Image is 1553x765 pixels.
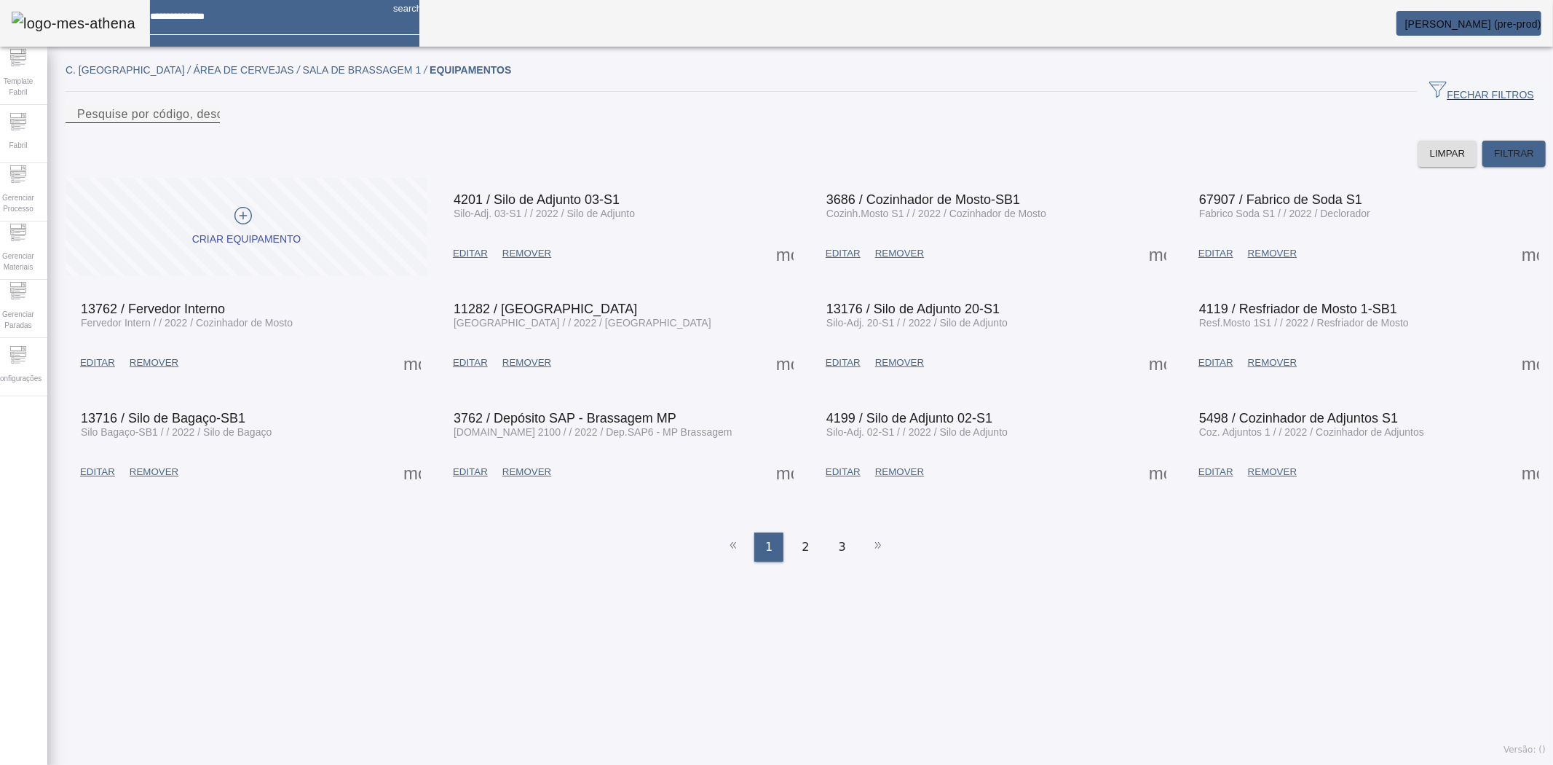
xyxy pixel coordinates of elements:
span: EDITAR [1198,465,1233,479]
button: Mais [1517,240,1544,267]
span: Fabrico Soda S1 / / 2022 / Declorador [1199,208,1370,219]
span: Silo-Adj. 20-S1 / / 2022 / Silo de Adjunto [826,317,1008,329]
em: / [188,64,191,76]
span: EDITAR [826,246,861,261]
span: EQUIPAMENTOS [430,64,511,76]
span: Área de Cervejas [194,64,303,76]
span: Sala de Brassagem 1 [303,64,430,76]
button: REMOVER [122,350,186,376]
span: [PERSON_NAME] (pre-prod) [1405,18,1541,30]
span: REMOVER [1248,356,1297,370]
button: FECHAR FILTROS [1418,79,1546,105]
span: Fabril [4,136,31,155]
span: Coz. Adjuntos 1 / / 2022 / Cozinhador de Adjuntos [1199,426,1424,438]
em: / [424,64,427,76]
button: Mais [772,240,798,267]
button: EDITAR [818,459,868,485]
span: Versão: () [1503,745,1546,755]
span: EDITAR [453,465,488,479]
button: EDITAR [818,350,868,376]
button: REMOVER [868,350,931,376]
button: EDITAR [73,350,122,376]
span: 13176 / Silo de Adjunto 20-S1 [826,302,1000,316]
button: Mais [1145,350,1171,376]
span: Silo Bagaço-SB1 / / 2022 / Silo de Bagaço [81,426,272,438]
span: REMOVER [502,246,551,261]
button: EDITAR [446,459,495,485]
button: REMOVER [868,240,931,267]
button: REMOVER [1241,240,1304,267]
mat-label: Pesquise por código, descrição, descrição abreviada, capacidade ou ano de fabricação [77,108,558,120]
span: EDITAR [1198,356,1233,370]
button: EDITAR [1191,459,1241,485]
span: FECHAR FILTROS [1429,81,1534,103]
button: Mais [1517,459,1544,485]
span: 11282 / [GEOGRAPHIC_DATA] [454,302,637,316]
span: REMOVER [502,356,551,370]
button: REMOVER [122,459,186,485]
span: REMOVER [1248,465,1297,479]
button: REMOVER [1241,350,1304,376]
div: CRIAR EQUIPAMENTO [192,232,301,247]
button: REMOVER [868,459,931,485]
span: 4119 / Resfriador de Mosto 1-SB1 [1199,302,1397,316]
span: [DOMAIN_NAME] 2100 / / 2022 / Dep.SAP6 - MP Brassagem [454,426,732,438]
span: 5498 / Cozinhador de Adjuntos S1 [1199,411,1398,425]
span: EDITAR [826,356,861,370]
button: Mais [1145,240,1171,267]
span: Silo-Adj. 02-S1 / / 2022 / Silo de Adjunto [826,426,1008,438]
span: Fervedor Intern / / 2022 / Cozinhador de Mosto [81,317,293,329]
button: EDITAR [73,459,122,485]
span: FILTRAR [1494,146,1534,161]
span: 3 [839,538,846,556]
button: LIMPAR [1418,141,1477,167]
img: logo-mes-athena [12,12,135,35]
button: Mais [399,350,425,376]
button: EDITAR [1191,240,1241,267]
span: LIMPAR [1430,146,1466,161]
span: 4199 / Silo de Adjunto 02-S1 [826,411,992,425]
span: 13762 / Fervedor Interno [81,302,225,316]
span: EDITAR [826,465,861,479]
span: 3686 / Cozinhador de Mosto-SB1 [826,192,1020,207]
span: REMOVER [130,465,178,479]
button: Mais [1145,459,1171,485]
span: REMOVER [875,246,924,261]
span: C. [GEOGRAPHIC_DATA] [66,64,194,76]
span: 2 [802,538,809,556]
span: Resf.Mosto 1S1 / / 2022 / Resfriador de Mosto [1199,317,1409,329]
span: [GEOGRAPHIC_DATA] / / 2022 / [GEOGRAPHIC_DATA] [454,317,711,329]
button: EDITAR [1191,350,1241,376]
button: REMOVER [495,459,558,485]
button: EDITAR [446,240,495,267]
button: Mais [399,459,425,485]
span: EDITAR [453,246,488,261]
span: 67907 / Fabrico de Soda S1 [1199,192,1362,207]
button: REMOVER [495,240,558,267]
span: REMOVER [875,356,924,370]
span: 4201 / Silo de Adjunto 03-S1 [454,192,620,207]
span: 3762 / Depósito SAP - Brassagem MP [454,411,676,425]
span: REMOVER [502,465,551,479]
button: Mais [1517,350,1544,376]
button: Mais [772,459,798,485]
button: REMOVER [495,350,558,376]
span: REMOVER [130,356,178,370]
span: EDITAR [453,356,488,370]
button: Mais [772,350,798,376]
span: Silo-Adj. 03-S1 / / 2022 / Silo de Adjunto [454,208,635,219]
span: Cozinh.Mosto S1 / / 2022 / Cozinhador de Mosto [826,208,1046,219]
span: EDITAR [1198,246,1233,261]
span: REMOVER [1248,246,1297,261]
span: EDITAR [80,356,115,370]
span: EDITAR [80,465,115,479]
span: REMOVER [875,465,924,479]
button: CRIAR EQUIPAMENTO [66,178,427,276]
span: 13716 / Silo de Bagaço-SB1 [81,411,245,425]
button: REMOVER [1241,459,1304,485]
em: / [297,64,300,76]
button: FILTRAR [1482,141,1546,167]
button: EDITAR [818,240,868,267]
button: EDITAR [446,350,495,376]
